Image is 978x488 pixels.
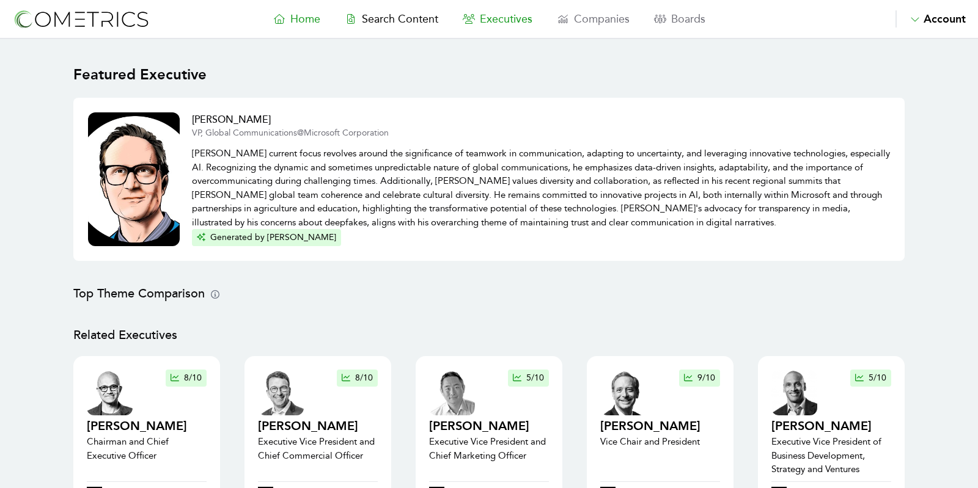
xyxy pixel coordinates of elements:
[450,10,545,27] a: Executives
[771,370,817,415] img: executive profile thumbnail
[87,370,207,476] a: executive profile thumbnail8/10[PERSON_NAME]Chairman and Chief Executive Officer
[87,435,207,462] p: Chairman and Chief Executive Officer
[192,229,341,246] button: Generated by [PERSON_NAME]
[290,12,320,26] span: Home
[600,435,700,449] p: Vice Chair and President
[12,8,150,31] img: logo-refresh-RPX2ODFg.svg
[87,418,207,435] h2: [PERSON_NAME]
[600,370,646,415] img: executive profile thumbnail
[771,418,891,435] h2: [PERSON_NAME]
[771,370,891,476] a: executive profile thumbnail5/10[PERSON_NAME]Executive Vice President of Business Development, Str...
[73,285,905,302] h2: Top Theme Comparison
[88,112,180,246] img: Executive Thumbnail
[429,370,549,476] a: executive profile thumbnail5/10[PERSON_NAME]Executive Vice President and Chief Marketing Officer
[258,370,378,476] a: executive profile thumbnail8/10[PERSON_NAME]Executive Vice President and Chief Commercial Officer
[924,12,966,26] span: Account
[574,12,630,26] span: Companies
[87,370,133,415] img: executive profile thumbnail
[337,370,378,387] button: 8/10
[261,10,333,27] a: Home
[73,64,905,86] h1: Featured Executive
[429,370,475,415] img: executive profile thumbnail
[642,10,718,27] a: Boards
[850,370,891,387] button: 5/10
[429,418,549,435] h2: [PERSON_NAME]
[333,10,450,27] a: Search Content
[771,435,891,476] p: Executive Vice President of Business Development, Strategy and Ventures
[895,10,966,27] button: Account
[508,370,549,387] button: 5/10
[600,418,700,435] h2: [PERSON_NAME]
[671,12,705,26] span: Boards
[192,112,890,139] a: [PERSON_NAME]VP, Global Communications@Microsoft Corporation
[679,370,720,387] button: 9/10
[545,10,642,27] a: Companies
[429,435,549,462] p: Executive Vice President and Chief Marketing Officer
[258,418,378,435] h2: [PERSON_NAME]
[192,112,890,127] h2: [PERSON_NAME]
[192,127,890,139] p: VP, Global Communications @ Microsoft Corporation
[258,370,304,415] img: executive profile thumbnail
[480,12,532,26] span: Executives
[362,12,438,26] span: Search Content
[166,370,207,387] button: 8/10
[73,327,905,344] h2: Related Executives
[600,370,720,476] a: executive profile thumbnail9/10[PERSON_NAME]Vice Chair and President
[258,435,378,462] p: Executive Vice President and Chief Commercial Officer
[192,139,890,229] p: [PERSON_NAME] current focus revolves around the significance of teamwork in communication, adapti...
